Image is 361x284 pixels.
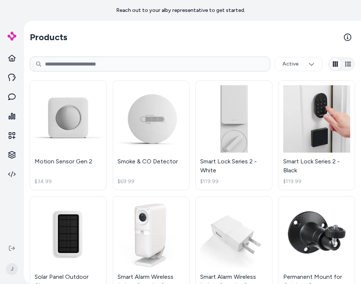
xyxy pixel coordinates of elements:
h2: Products [30,31,67,43]
a: Smoke & CO DetectorSmoke & CO Detector$69.99 [113,80,190,190]
a: Smart Lock Series 2 - BlackSmart Lock Series 2 - Black$119.99 [278,80,355,190]
img: alby Logo [7,32,16,41]
a: Smart Lock Series 2 - WhiteSmart Lock Series 2 - White$119.99 [195,80,272,190]
span: J [6,263,18,275]
button: J [4,257,19,281]
a: Motion Sensor Gen 2Motion Sensor Gen 2$34.99 [30,80,107,190]
button: Active [275,57,322,71]
p: Reach out to your alby representative to get started. [116,7,245,14]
